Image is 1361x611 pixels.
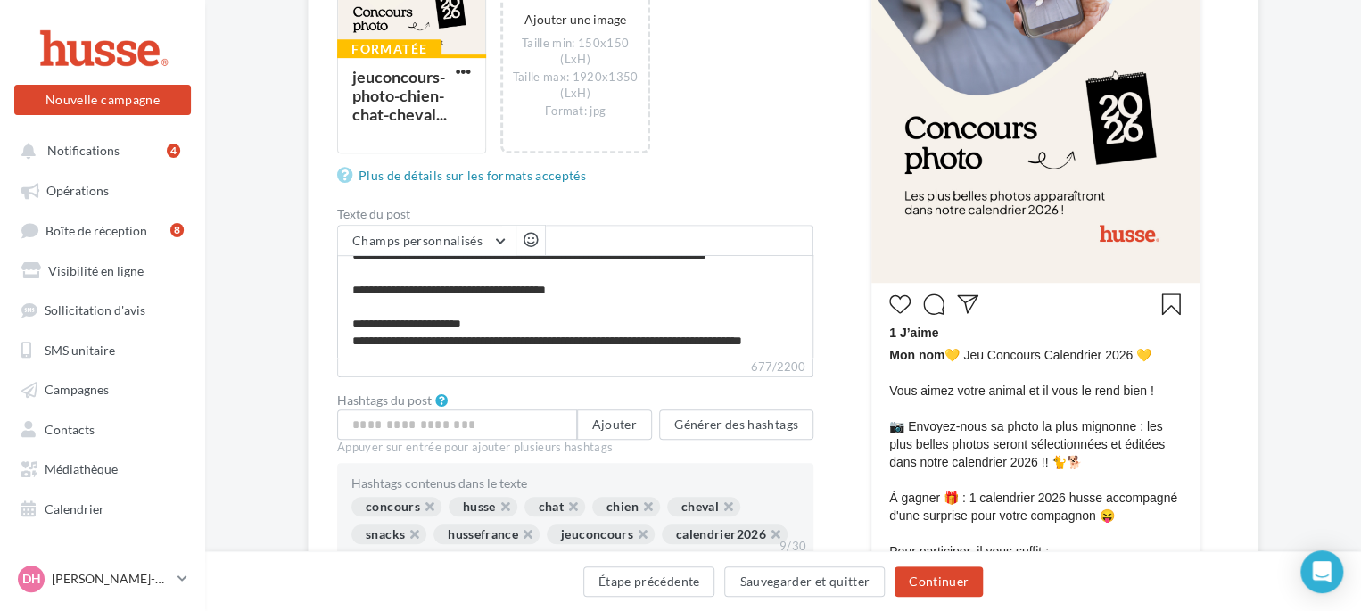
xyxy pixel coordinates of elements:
[889,324,1182,346] div: 1 J’aime
[45,421,95,436] span: Contacts
[11,451,194,483] a: Médiathèque
[11,134,187,166] button: Notifications 4
[45,342,115,357] span: SMS unitaire
[52,570,170,588] p: [PERSON_NAME]-Husse [GEOGRAPHIC_DATA]
[895,566,983,597] button: Continuer
[48,262,144,277] span: Visibilité en ligne
[433,524,540,544] div: hussefrance
[1160,293,1182,315] svg: Enregistrer
[662,524,788,544] div: calendrier2026
[337,165,593,186] a: Plus de détails sur les formats acceptés
[11,333,194,365] a: SMS unitaire
[45,382,109,397] span: Campagnes
[11,253,194,285] a: Visibilité en ligne
[45,302,145,318] span: Sollicitation d'avis
[352,233,483,248] span: Champs personnalisés
[11,372,194,404] a: Campagnes
[577,409,652,440] button: Ajouter
[47,143,120,158] span: Notifications
[1300,550,1343,593] div: Open Intercom Messenger
[337,440,813,456] div: Appuyer sur entrée pour ajouter plusieurs hashtags
[889,348,944,362] span: Mon nom
[337,394,432,407] label: Hashtags du post
[11,173,194,205] a: Opérations
[11,293,194,325] a: Sollicitation d'avis
[45,222,147,237] span: Boîte de réception
[957,293,978,315] svg: Partager la publication
[11,412,194,444] a: Contacts
[351,497,441,516] div: concours
[449,497,517,516] div: husse
[14,562,191,596] a: DH [PERSON_NAME]-Husse [GEOGRAPHIC_DATA]
[337,39,441,59] div: Formatée
[45,461,118,476] span: Médiathèque
[22,570,41,588] span: DH
[547,524,655,544] div: jeuconcours
[352,67,447,124] div: jeuconcours-photo-chien-chat-cheval...
[772,535,813,558] div: 9/30
[659,409,813,440] button: Générer des hashtags
[338,226,516,256] button: Champs personnalisés
[46,183,109,198] span: Opérations
[14,85,191,115] button: Nouvelle campagne
[11,491,194,524] a: Calendrier
[170,223,184,237] div: 8
[11,213,194,246] a: Boîte de réception8
[337,358,813,377] label: 677/2200
[524,497,585,516] div: chat
[45,500,104,516] span: Calendrier
[592,497,660,516] div: chien
[167,144,180,158] div: 4
[667,497,740,516] div: cheval
[923,293,944,315] svg: Commenter
[351,524,426,544] div: snacks
[337,208,813,220] label: Texte du post
[351,477,799,490] div: Hashtags contenus dans le texte
[889,293,911,315] svg: J’aime
[724,566,885,597] button: Sauvegarder et quitter
[583,566,715,597] button: Étape précédente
